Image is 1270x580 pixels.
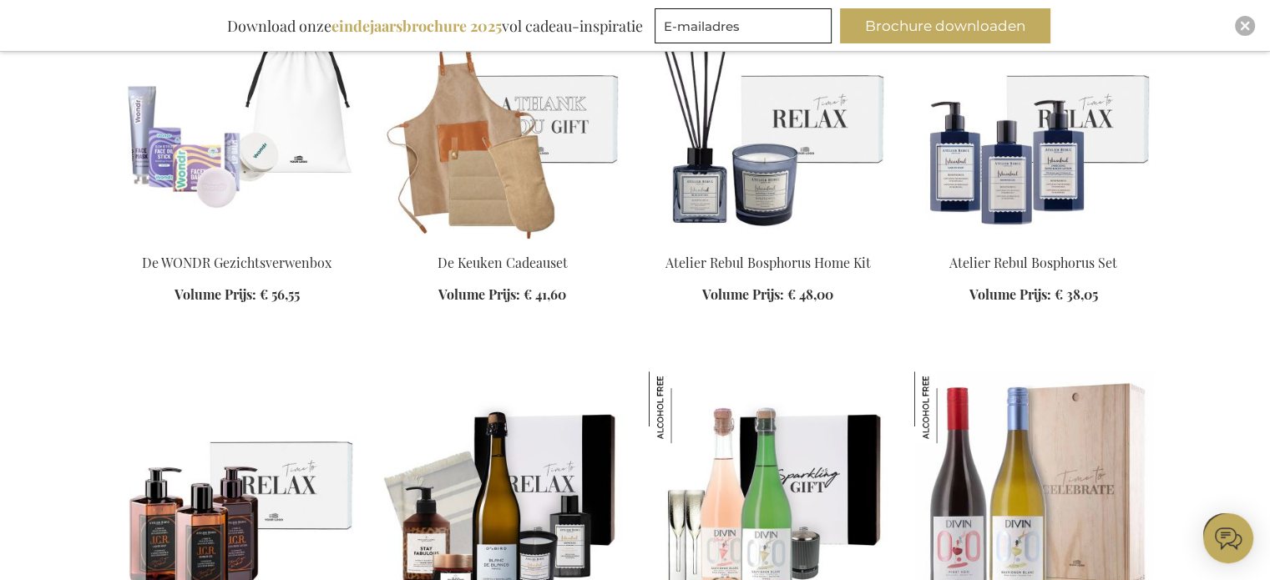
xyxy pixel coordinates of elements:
a: The Kitchen Gift Set [383,232,622,248]
img: Atelier Rebul Bosphorus Set [914,5,1153,239]
form: marketing offers and promotions [655,8,837,48]
div: Download onze vol cadeau-inspiratie [220,8,650,43]
a: Volume Prijs: € 56,55 [175,285,300,305]
button: Brochure downloaden [840,8,1050,43]
div: Close [1235,16,1255,36]
span: Volume Prijs: [175,285,256,303]
a: Volume Prijs: € 41,60 [438,285,566,305]
span: Volume Prijs: [702,285,784,303]
b: eindejaarsbrochure 2025 [331,16,502,36]
a: Atelier Rebul Bosphorus Set [914,232,1153,248]
a: Volume Prijs: € 38,05 [969,285,1098,305]
span: € 41,60 [524,285,566,303]
iframe: belco-activator-frame [1203,513,1253,563]
a: Atelier Rebul Bosphorus Set [949,254,1117,271]
span: € 56,55 [260,285,300,303]
img: The WONDR Facial Treat Box [118,5,357,239]
span: € 48,00 [787,285,833,303]
img: The Kitchen Gift Set [383,5,622,239]
a: De Keuken Cadeauset [438,254,568,271]
a: Atelier Rebul Bosphorus Home Kit [649,232,888,248]
a: Volume Prijs: € 48,00 [702,285,833,305]
img: Divin Alcoholvrije Bruisende Set [649,371,721,443]
img: Atelier Rebul Bosphorus Home Kit [649,5,888,239]
span: Volume Prijs: [969,285,1051,303]
a: De WONDR Gezichtsverwenbox [142,254,331,271]
span: € 38,05 [1055,285,1098,303]
a: The WONDR Facial Treat Box [118,232,357,248]
a: Atelier Rebul Bosphorus Home Kit [665,254,871,271]
span: Volume Prijs: [438,285,520,303]
input: E-mailadres [655,8,832,43]
img: Divin Alcoholvrij Wijn Duo [914,371,986,443]
img: Close [1240,21,1250,31]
